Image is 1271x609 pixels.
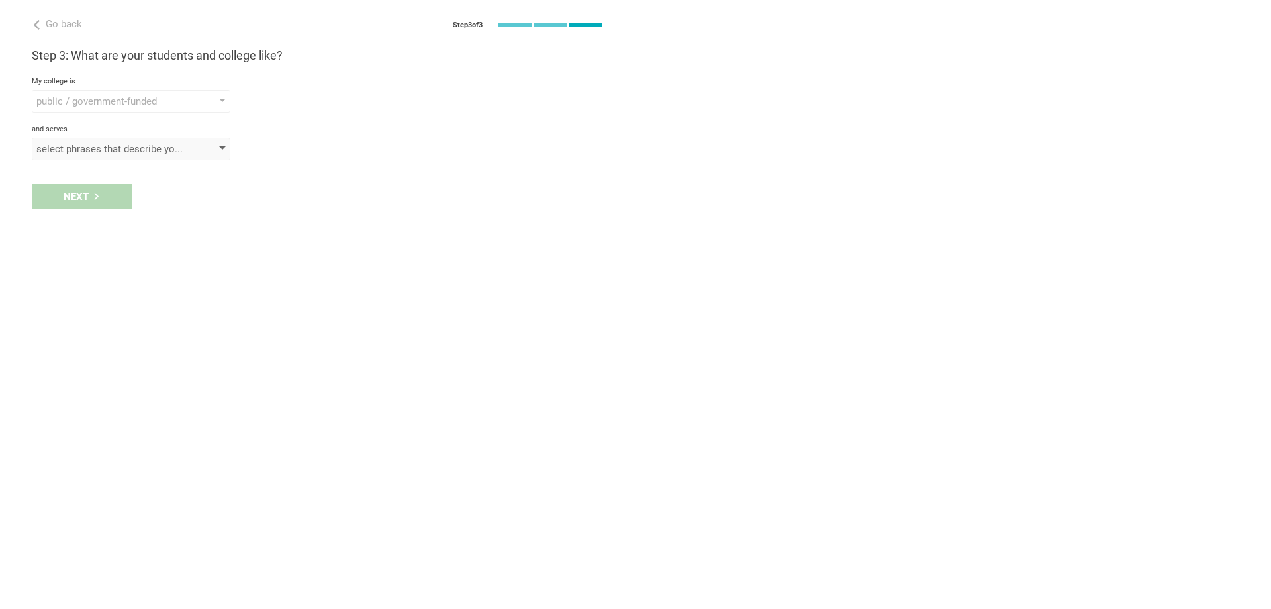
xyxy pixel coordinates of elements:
h3: Step 3: What are your students and college like? [32,48,604,64]
div: Step 3 of 3 [453,21,483,30]
div: select phrases that describe your student population [36,142,188,156]
span: Go back [46,18,82,30]
div: public / government-funded [36,95,188,108]
div: and serves [32,125,604,134]
div: My college is [32,77,604,86]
